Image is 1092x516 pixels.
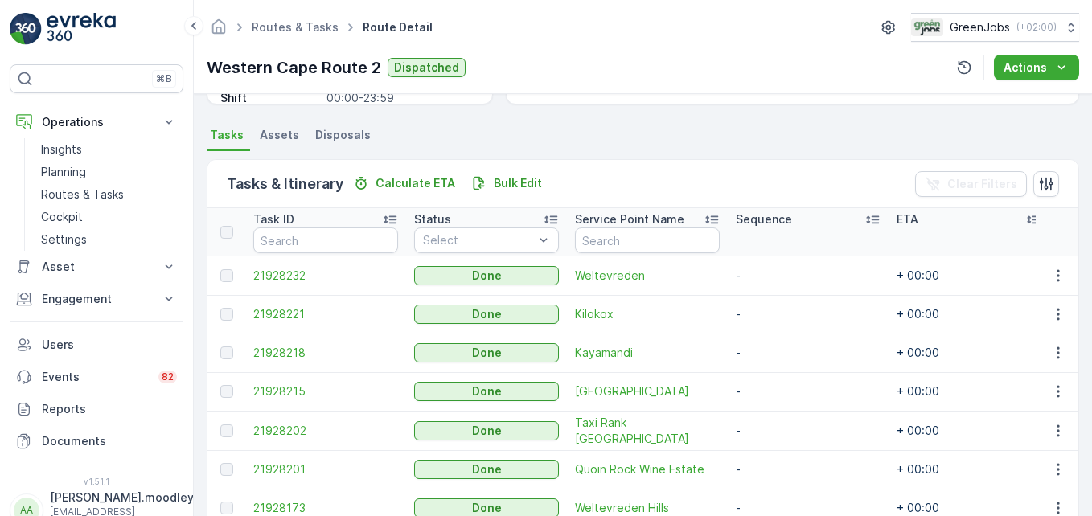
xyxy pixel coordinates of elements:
td: - [728,295,889,334]
input: Search [575,227,720,253]
a: Settings [35,228,183,251]
a: Events82 [10,361,183,393]
span: Route Detail [359,19,436,35]
button: Bulk Edit [465,174,548,193]
a: 21928201 [253,461,398,477]
p: Western Cape Route 2 [207,55,381,80]
a: Weltevreden [575,268,720,284]
button: Clear Filters [915,171,1027,197]
p: ETA [897,211,918,227]
p: Cockpit [41,209,83,225]
p: Status [414,211,451,227]
p: Done [472,461,502,477]
p: Operations [42,114,151,130]
p: Sequence [736,211,792,227]
div: Toggle Row Selected [220,502,233,514]
a: Weltevreden Hills [575,500,720,516]
div: Toggle Row Selected [220,269,233,282]
p: Planning [41,164,86,180]
img: Green_Jobs_Logo.png [911,18,943,36]
a: Routes & Tasks [252,20,339,34]
div: Toggle Row Selected [220,424,233,437]
p: ⌘B [156,72,172,85]
td: - [728,450,889,489]
p: Documents [42,433,177,449]
span: Kilokox [575,306,720,322]
p: Shift [220,90,320,106]
button: Calculate ETA [347,174,462,193]
td: + 00:00 [889,411,1049,450]
td: - [728,411,889,450]
a: Quoin Rock Wine Estate [575,461,720,477]
img: logo_light-DOdMpM7g.png [47,13,116,45]
button: GreenJobs(+02:00) [911,13,1079,42]
input: Search [253,227,398,253]
td: + 00:00 [889,256,1049,295]
p: Task ID [253,211,294,227]
button: Dispatched [388,58,466,77]
button: Done [414,460,559,479]
td: - [728,372,889,411]
a: Reports [10,393,183,425]
a: Kayamandi [575,345,720,361]
p: Done [472,306,502,322]
p: Insights [41,141,82,158]
span: 21928232 [253,268,398,284]
p: Done [472,423,502,439]
td: - [728,334,889,372]
p: Engagement [42,291,151,307]
button: Done [414,305,559,324]
p: Reports [42,401,177,417]
a: 21928218 [253,345,398,361]
p: 00:00-23:59 [326,90,476,106]
div: Toggle Row Selected [220,463,233,476]
div: Toggle Row Selected [220,346,233,359]
p: Events [42,369,149,385]
a: 21928221 [253,306,398,322]
button: Done [414,266,559,285]
a: 21928202 [253,423,398,439]
a: Documents [10,425,183,457]
p: Actions [1004,59,1047,76]
td: + 00:00 [889,372,1049,411]
p: Dispatched [394,59,459,76]
td: + 00:00 [889,334,1049,372]
div: Toggle Row Selected [220,308,233,321]
span: Taxi Rank [GEOGRAPHIC_DATA] [575,415,720,447]
span: v 1.51.1 [10,477,183,486]
td: + 00:00 [889,295,1049,334]
a: 21928173 [253,500,398,516]
p: Users [42,337,177,353]
a: Taxi Rank Stellenbosch [575,415,720,447]
img: logo [10,13,42,45]
p: Done [472,268,502,284]
a: Planning [35,161,183,183]
p: Tasks & Itinerary [227,173,343,195]
p: GreenJobs [950,19,1010,35]
p: Asset [42,259,151,275]
button: Done [414,382,559,401]
a: 21928215 [253,383,398,399]
button: Done [414,343,559,362]
span: Tasks [210,127,244,143]
a: Kloof Street Apartments [575,383,720,399]
a: Insights [35,138,183,161]
p: Clear Filters [947,176,1017,192]
p: Done [472,500,502,516]
p: Calculate ETA [376,175,455,191]
a: Cockpit [35,206,183,228]
p: Service Point Name [575,211,684,227]
a: Routes & Tasks [35,183,183,206]
p: Bulk Edit [494,175,542,191]
p: ( +02:00 ) [1016,21,1057,34]
a: Homepage [210,24,228,38]
p: Done [472,345,502,361]
span: [GEOGRAPHIC_DATA] [575,383,720,399]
